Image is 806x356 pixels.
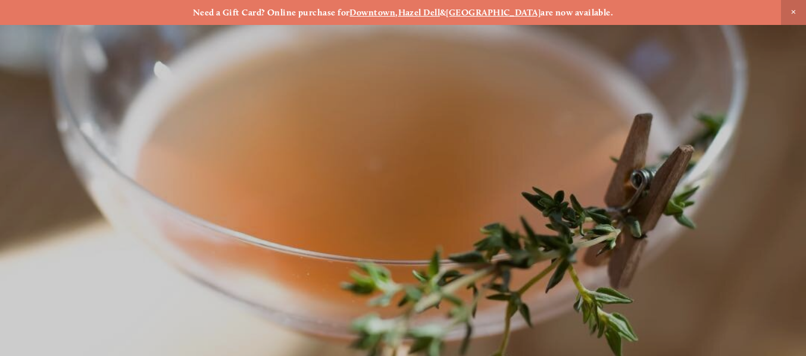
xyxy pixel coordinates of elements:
[193,7,350,18] strong: Need a Gift Card? Online purchase for
[395,7,398,18] strong: ,
[446,7,541,18] a: [GEOGRAPHIC_DATA]
[349,7,395,18] a: Downtown
[398,7,441,18] a: Hazel Dell
[541,7,613,18] strong: are now available.
[440,7,446,18] strong: &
